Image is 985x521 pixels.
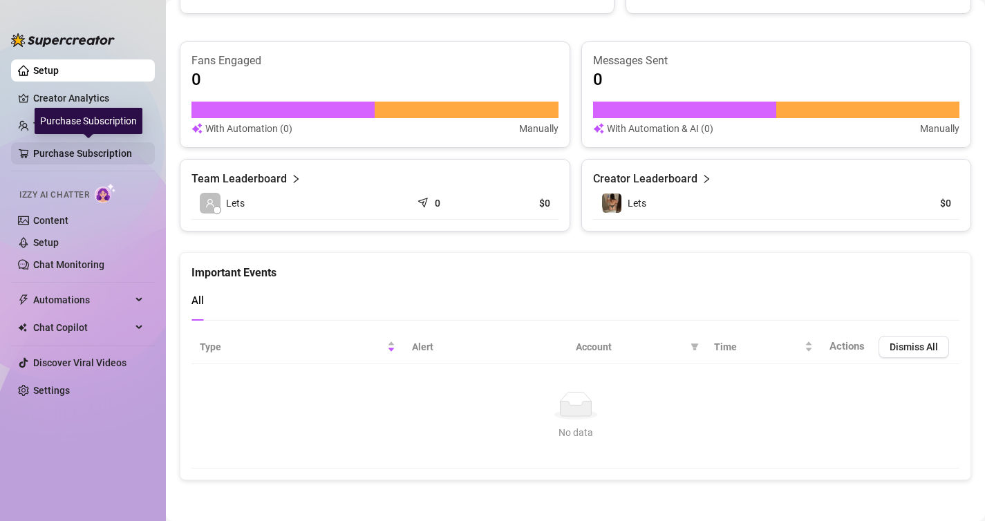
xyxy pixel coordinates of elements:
span: Type [200,339,384,354]
th: Type [191,330,404,364]
button: Dismiss All [879,336,949,358]
article: Messages Sent [593,53,960,68]
div: Important Events [191,253,959,281]
a: Setup [33,237,59,248]
article: 0 [593,68,603,91]
span: filter [688,337,702,357]
span: Izzy AI Chatter [19,189,89,202]
img: Chat Copilot [18,323,27,332]
a: Settings [33,385,70,396]
span: Dismiss All [890,341,938,352]
a: Purchase Subscription [33,142,144,164]
img: Lets [602,193,621,213]
span: Lets [628,198,646,209]
span: right [702,171,711,187]
a: Setup [33,65,59,76]
article: Fans Engaged [191,53,559,68]
a: Team Analytics [33,120,101,131]
th: Time [706,330,821,364]
article: Manually [519,121,559,136]
article: Team Leaderboard [191,171,287,187]
th: Alert [404,330,568,364]
a: Chat Monitoring [33,259,104,270]
a: Content [33,215,68,226]
span: Chat Copilot [33,316,131,339]
span: Actions [829,340,865,352]
article: 0 [435,196,440,210]
div: No data [205,425,946,440]
img: AI Chatter [95,183,116,203]
article: With Automation & AI (0) [607,121,713,136]
span: right [291,171,301,187]
a: Creator Analytics [33,87,144,109]
article: Manually [920,121,959,136]
span: thunderbolt [18,294,29,305]
article: $0 [888,196,951,210]
span: Lets [226,196,245,211]
img: svg%3e [593,121,604,136]
img: svg%3e [191,121,203,136]
span: send [418,194,431,208]
span: filter [691,343,699,351]
article: Creator Leaderboard [593,171,697,187]
span: Automations [33,289,131,311]
img: logo-BBDzfeDw.svg [11,33,115,47]
div: Purchase Subscription [35,108,142,134]
span: user [205,198,215,208]
span: Account [576,339,685,354]
span: Time [714,339,802,354]
a: Discover Viral Videos [33,357,126,368]
span: All [191,294,204,307]
article: 0 [191,68,201,91]
article: With Automation (0) [205,121,292,136]
article: $0 [493,196,550,210]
